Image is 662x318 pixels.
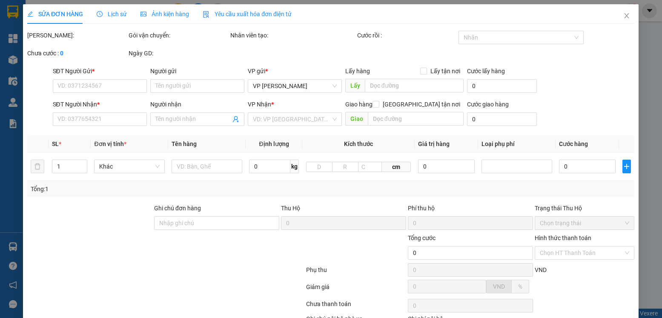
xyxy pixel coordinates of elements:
[100,160,160,173] span: Khác
[31,184,256,194] div: Tổng: 1
[540,217,629,229] span: Chọn trạng thái
[467,68,505,74] label: Cước lấy hàng
[141,11,189,17] span: Ảnh kiện hàng
[368,112,464,126] input: Dọc đường
[172,140,197,147] span: Tên hàng
[357,31,457,40] div: Cước rồi :
[622,160,631,173] button: plus
[129,31,229,40] div: Gói vận chuyển:
[535,266,547,273] span: VND
[418,140,450,147] span: Giá trị hàng
[306,265,407,280] div: Phụ thu
[27,11,83,17] span: SỬA ĐƠN HÀNG
[290,160,299,173] span: kg
[493,283,505,290] span: VND
[306,282,407,297] div: Giảm giá
[60,50,63,57] b: 0
[230,31,355,40] div: Nhân viên tạo:
[141,11,147,17] span: picture
[467,101,509,108] label: Cước giao hàng
[535,235,591,241] label: Hình thức thanh toán
[154,205,201,212] label: Ghi chú đơn hàng
[467,79,537,93] input: Cước lấy hàng
[281,205,300,212] span: Thu Hộ
[427,66,464,76] span: Lấy tận nơi
[253,80,337,92] span: VP Nguyễn Văn Cừ
[535,203,634,213] div: Trạng thái Thu Hộ
[358,162,382,172] input: C
[467,112,537,126] input: Cước giao hàng
[345,68,370,74] span: Lấy hàng
[31,160,44,173] button: delete
[624,12,630,19] span: close
[52,140,59,147] span: SL
[172,160,243,173] input: VD: Bàn, Ghế
[345,101,373,108] span: Giao hàng
[154,216,279,230] input: Ghi chú đơn hàng
[408,235,436,241] span: Tổng cước
[408,203,533,216] div: Phí thu hộ
[623,163,630,170] span: plus
[95,140,126,147] span: Đơn vị tính
[27,11,33,17] span: edit
[129,49,229,58] div: Ngày GD:
[259,140,289,147] span: Định lượng
[27,31,127,40] div: [PERSON_NAME]:
[382,162,411,172] span: cm
[344,140,373,147] span: Kích thước
[365,79,464,92] input: Dọc đường
[380,100,464,109] span: [GEOGRAPHIC_DATA] tận nơi
[306,162,332,172] input: D
[203,11,292,17] span: Yêu cầu xuất hóa đơn điện tử
[345,79,365,92] span: Lấy
[248,101,271,108] span: VP Nhận
[203,11,210,18] img: icon
[53,66,147,76] div: SĐT Người Gửi
[150,66,244,76] div: Người gửi
[53,100,147,109] div: SĐT Người Nhận
[150,100,244,109] div: Người nhận
[332,162,358,172] input: R
[345,112,368,126] span: Giao
[306,299,407,314] div: Chưa thanh toán
[97,11,127,17] span: Lịch sử
[27,49,127,58] div: Chưa cước :
[97,11,103,17] span: clock-circle
[232,116,239,123] span: user-add
[248,66,342,76] div: VP gửi
[518,283,522,290] span: %
[615,4,639,28] button: Close
[478,136,556,152] th: Loại phụ phí
[559,140,588,147] span: Cước hàng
